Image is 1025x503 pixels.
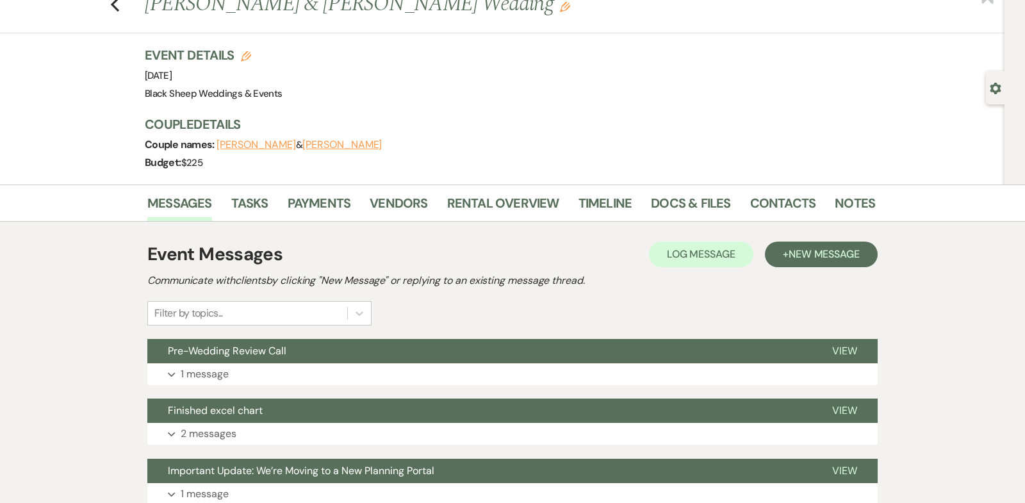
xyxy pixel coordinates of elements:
div: Filter by topics... [154,306,223,321]
button: View [812,339,878,363]
span: Black Sheep Weddings & Events [145,87,282,100]
span: Log Message [667,247,735,261]
h1: Event Messages [147,241,283,268]
a: Messages [147,193,212,221]
button: [PERSON_NAME] [217,140,296,150]
span: & [217,138,382,151]
span: Important Update: We’re Moving to a New Planning Portal [168,464,434,477]
a: Timeline [578,193,632,221]
span: View [832,344,857,358]
span: View [832,464,857,477]
button: 2 messages [147,423,878,445]
p: 2 messages [181,425,236,442]
p: 1 message [181,486,229,502]
button: Important Update: We’re Moving to a New Planning Portal [147,459,812,483]
button: Finished excel chart [147,399,812,423]
button: View [812,399,878,423]
a: Contacts [750,193,816,221]
span: New Message [789,247,860,261]
a: Vendors [370,193,427,221]
h3: Couple Details [145,115,862,133]
h3: Event Details [145,46,282,64]
a: Rental Overview [447,193,559,221]
span: Pre-Wedding Review Call [168,344,286,358]
a: Tasks [231,193,268,221]
button: Log Message [649,242,753,267]
span: $225 [181,156,202,169]
p: 1 message [181,366,229,383]
button: View [812,459,878,483]
a: Docs & Files [651,193,730,221]
span: Couple names: [145,138,217,151]
button: [PERSON_NAME] [302,140,382,150]
button: Open lead details [990,81,1001,94]
button: +New Message [765,242,878,267]
h2: Communicate with clients by clicking "New Message" or replying to an existing message thread. [147,273,878,288]
span: View [832,404,857,417]
span: Budget: [145,156,181,169]
span: [DATE] [145,69,172,82]
a: Notes [835,193,875,221]
button: Pre-Wedding Review Call [147,339,812,363]
a: Payments [288,193,351,221]
span: Finished excel chart [168,404,263,417]
button: 1 message [147,363,878,385]
button: Edit [560,1,570,12]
